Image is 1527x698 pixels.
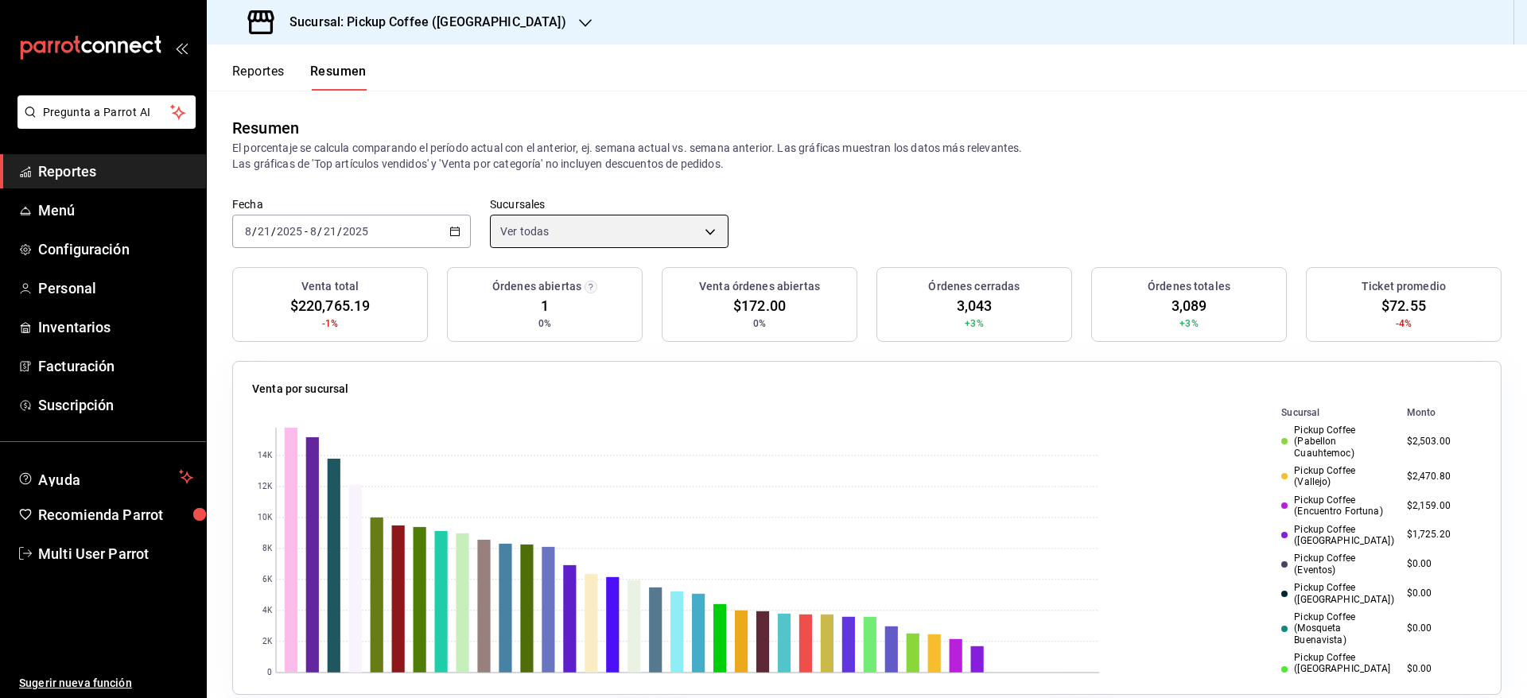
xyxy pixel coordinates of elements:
div: Pickup Coffee ([GEOGRAPHIC_DATA]) [1281,524,1393,547]
span: Multi User Parrot [38,543,193,564]
div: Pickup Coffee (Eventos) [1281,553,1393,576]
span: / [337,225,342,238]
p: Venta por sucursal [252,381,348,397]
span: -4% [1396,316,1412,331]
div: Pickup Coffee (Encuentro Fortuna) [1281,494,1393,518]
span: Inventarios [38,316,193,338]
span: 3,089 [1171,295,1207,316]
td: $2,503.00 [1401,421,1482,462]
input: ---- [276,225,303,238]
h3: Venta órdenes abiertas [699,278,820,295]
h3: Órdenes totales [1148,278,1230,295]
span: Ayuda [38,467,173,487]
span: / [252,225,257,238]
label: Fecha [232,199,471,210]
button: Reportes [232,64,285,91]
span: 0% [538,316,551,331]
text: 0 [267,669,272,677]
span: 1 [541,295,549,316]
text: 2K [262,638,273,646]
td: $0.00 [1401,649,1482,689]
td: $1,725.20 [1401,521,1482,550]
text: 6K [262,576,273,584]
input: -- [323,225,337,238]
input: ---- [342,225,369,238]
span: +3% [965,316,983,331]
span: Recomienda Parrot [38,504,193,525]
th: Monto [1401,404,1482,421]
text: 12K [258,483,273,491]
span: Facturación [38,355,193,377]
span: Menú [38,200,193,221]
span: Suscripción [38,394,193,416]
input: -- [244,225,252,238]
div: Pickup Coffee (Mosqueta Buenavista) [1281,611,1393,646]
th: Sucursal [1256,404,1400,421]
label: Sucursales [490,199,729,210]
td: $2,470.80 [1401,462,1482,491]
div: navigation tabs [232,64,367,91]
span: $72.55 [1381,295,1426,316]
td: $0.00 [1401,608,1482,649]
span: Configuración [38,238,193,260]
h3: Venta total [301,278,359,295]
div: Pickup Coffee ([GEOGRAPHIC_DATA][PERSON_NAME]) [1281,652,1393,686]
span: $172.00 [733,295,786,316]
input: -- [257,225,271,238]
text: 14K [258,452,273,460]
button: Resumen [310,64,367,91]
h3: Órdenes cerradas [928,278,1020,295]
td: $0.00 [1401,579,1482,608]
span: / [271,225,276,238]
span: $220,765.19 [290,295,370,316]
span: Sugerir nueva función [19,675,193,692]
h3: Sucursal: Pickup Coffee ([GEOGRAPHIC_DATA]) [277,13,566,32]
h3: Ticket promedio [1362,278,1446,295]
a: Pregunta a Parrot AI [11,115,196,132]
div: Pickup Coffee (Pabellon Cuauhtemoc) [1281,425,1393,459]
span: Pregunta a Parrot AI [43,104,171,121]
text: 4K [262,607,273,615]
span: Personal [38,277,193,299]
span: Reportes [38,161,193,182]
text: 10K [258,514,273,522]
div: Pickup Coffee ([GEOGRAPHIC_DATA]) [1281,582,1393,605]
span: - [305,225,308,238]
p: El porcentaje se calcula comparando el período actual con el anterior, ej. semana actual vs. sema... [232,140,1502,172]
div: Pickup Coffee (Vallejo) [1281,465,1393,488]
div: Resumen [232,116,299,140]
button: open_drawer_menu [175,41,188,54]
input: -- [309,225,317,238]
text: 8K [262,545,273,553]
span: +3% [1179,316,1198,331]
h3: Órdenes abiertas [492,278,581,295]
span: / [317,225,322,238]
span: Ver todas [500,223,549,239]
span: -1% [322,316,338,331]
button: Pregunta a Parrot AI [17,95,196,129]
td: $0.00 [1401,549,1482,579]
span: 0% [753,316,766,331]
td: $2,159.00 [1401,491,1482,521]
span: 3,043 [957,295,993,316]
